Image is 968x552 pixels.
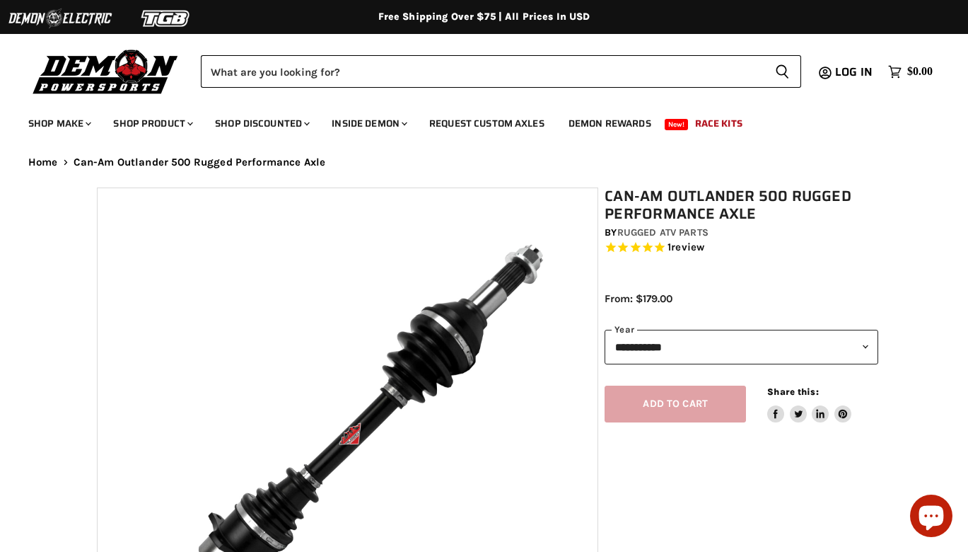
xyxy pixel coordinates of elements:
img: Demon Electric Logo 2 [7,5,113,32]
aside: Share this: [767,386,851,423]
span: Can-Am Outlander 500 Rugged Performance Axle [74,156,326,168]
a: Log in [829,66,881,79]
input: Search [201,55,764,88]
a: Shop Discounted [204,109,318,138]
h1: Can-Am Outlander 500 Rugged Performance Axle [605,188,878,223]
inbox-online-store-chat: Shopify online store chat [906,495,957,541]
ul: Main menu [18,103,929,138]
a: $0.00 [881,62,940,82]
span: review [671,241,704,254]
span: $0.00 [907,65,933,79]
span: 1 reviews [667,241,704,254]
span: From: $179.00 [605,292,672,305]
a: Inside Demon [321,109,416,138]
select: year [605,330,878,364]
a: Race Kits [684,109,753,138]
a: Shop Make [18,109,100,138]
form: Product [201,55,801,88]
button: Search [764,55,801,88]
span: New! [665,119,689,130]
a: Home [28,156,58,168]
div: by [605,225,878,241]
span: Log in [835,63,873,81]
a: Request Custom Axles [419,109,555,138]
span: Share this: [767,386,818,397]
img: Demon Powersports [28,46,183,96]
a: Rugged ATV Parts [617,226,708,238]
a: Shop Product [103,109,202,138]
img: TGB Logo 2 [113,5,219,32]
span: Rated 5.0 out of 5 stars 1 reviews [605,241,878,255]
a: Demon Rewards [558,109,662,138]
